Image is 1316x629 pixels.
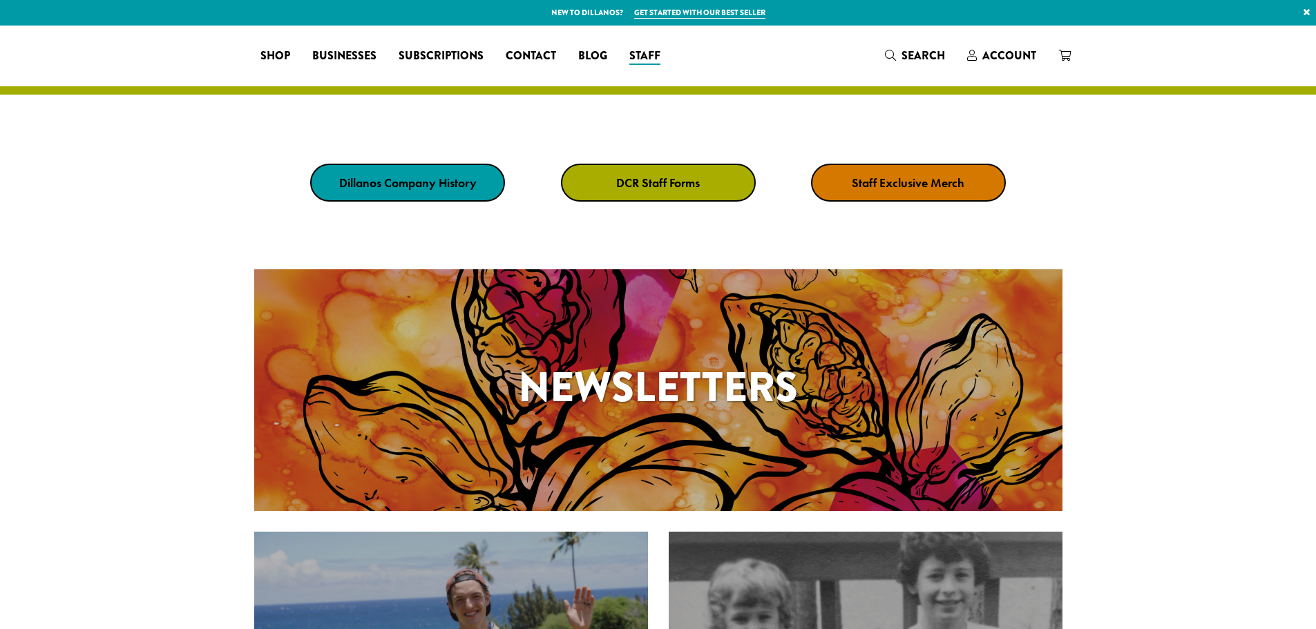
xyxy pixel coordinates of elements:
[249,45,301,67] a: Shop
[629,48,660,65] span: Staff
[634,7,765,19] a: Get started with our best seller
[254,269,1062,511] a: Newsletters
[578,48,607,65] span: Blog
[312,48,376,65] span: Businesses
[982,48,1036,64] span: Account
[310,164,505,202] a: Dillanos Company History
[254,356,1062,418] h1: Newsletters
[399,48,484,65] span: Subscriptions
[506,48,556,65] span: Contact
[852,175,964,191] strong: Staff Exclusive Merch
[561,164,756,202] a: DCR Staff Forms
[902,48,945,64] span: Search
[260,48,290,65] span: Shop
[811,164,1006,202] a: Staff Exclusive Merch
[618,45,671,67] a: Staff
[616,175,700,191] strong: DCR Staff Forms
[339,175,477,191] strong: Dillanos Company History
[874,44,956,67] a: Search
